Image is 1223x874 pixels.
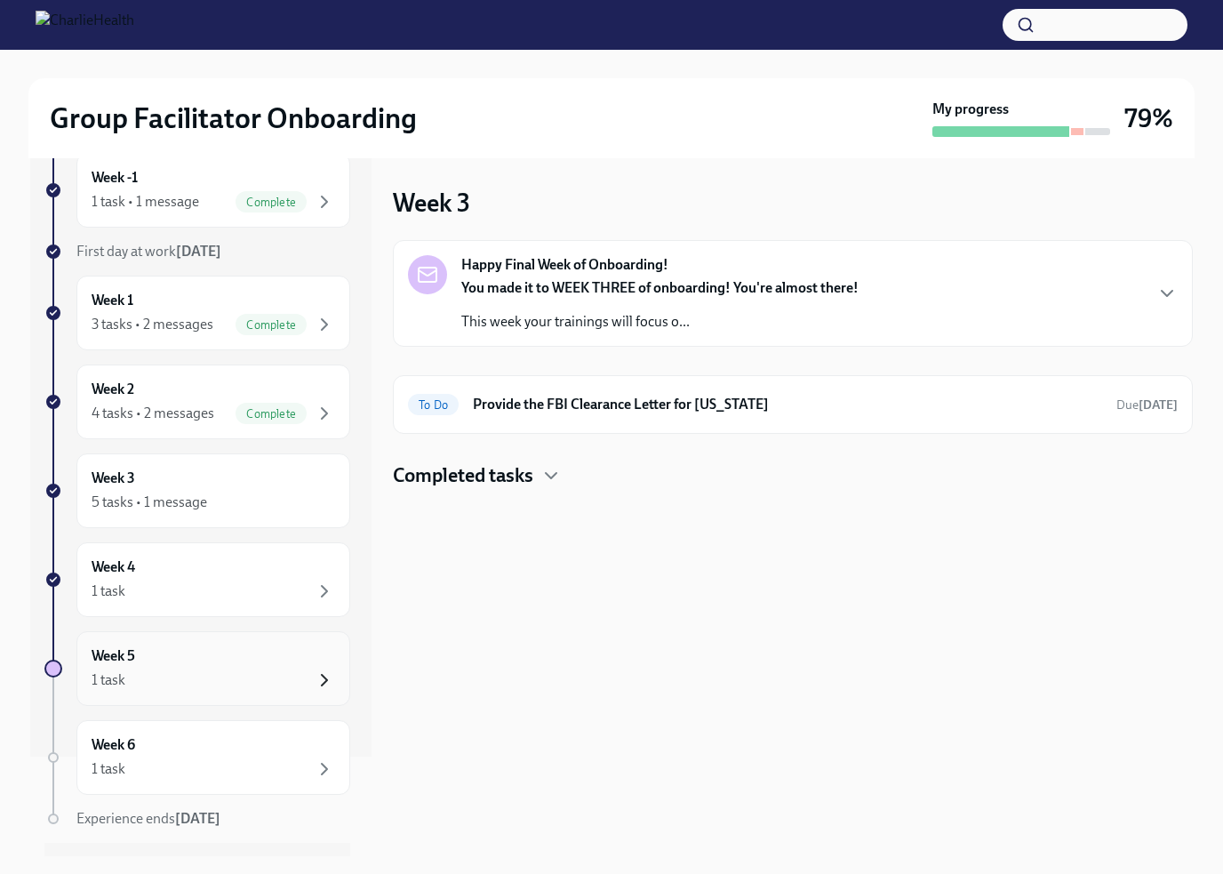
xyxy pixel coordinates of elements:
[36,11,134,39] img: CharlieHealth
[44,542,350,617] a: Week 41 task
[408,390,1178,419] a: To DoProvide the FBI Clearance Letter for [US_STATE]Due[DATE]
[236,407,307,421] span: Complete
[176,243,221,260] strong: [DATE]
[473,395,1102,414] h6: Provide the FBI Clearance Letter for [US_STATE]
[44,276,350,350] a: Week 13 tasks • 2 messagesComplete
[1116,397,1178,413] span: Due
[92,469,135,488] h6: Week 3
[236,318,307,332] span: Complete
[92,404,214,423] div: 4 tasks • 2 messages
[76,810,220,827] span: Experience ends
[932,100,1009,119] strong: My progress
[461,279,859,296] strong: You made it to WEEK THREE of onboarding! You're almost there!
[92,759,125,779] div: 1 task
[461,255,668,275] strong: Happy Final Week of Onboarding!
[44,242,350,261] a: First day at work[DATE]
[175,810,220,827] strong: [DATE]
[236,196,307,209] span: Complete
[76,243,221,260] span: First day at work
[92,291,133,310] h6: Week 1
[1139,397,1178,413] strong: [DATE]
[1116,397,1178,413] span: August 19th, 2025 10:00
[92,557,135,577] h6: Week 4
[92,380,134,399] h6: Week 2
[92,192,199,212] div: 1 task • 1 message
[92,168,138,188] h6: Week -1
[92,670,125,690] div: 1 task
[393,187,470,219] h3: Week 3
[50,100,417,136] h2: Group Facilitator Onboarding
[461,312,859,332] p: This week your trainings will focus o...
[44,631,350,706] a: Week 51 task
[44,453,350,528] a: Week 35 tasks • 1 message
[408,398,459,412] span: To Do
[44,720,350,795] a: Week 61 task
[92,315,213,334] div: 3 tasks • 2 messages
[44,365,350,439] a: Week 24 tasks • 2 messagesComplete
[92,735,135,755] h6: Week 6
[393,462,533,489] h4: Completed tasks
[44,153,350,228] a: Week -11 task • 1 messageComplete
[92,581,125,601] div: 1 task
[1124,102,1173,134] h3: 79%
[92,646,135,666] h6: Week 5
[393,462,1193,489] div: Completed tasks
[92,493,207,512] div: 5 tasks • 1 message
